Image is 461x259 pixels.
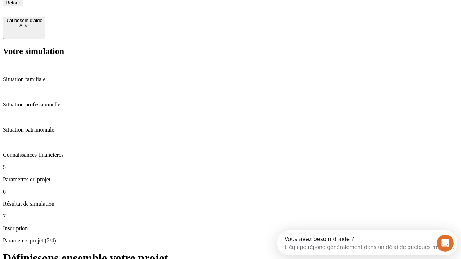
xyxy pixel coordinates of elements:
h2: Votre simulation [3,46,458,56]
p: Situation professionnelle [3,101,458,108]
div: J’ai besoin d'aide [6,18,42,23]
p: 6 [3,188,458,195]
p: Résultat de simulation [3,201,458,207]
div: L’équipe répond généralement dans un délai de quelques minutes. [8,12,177,19]
p: 7 [3,213,458,219]
p: Situation familiale [3,76,458,83]
p: Situation patrimoniale [3,127,458,133]
iframe: Intercom live chat discovery launcher [277,230,457,255]
p: Paramètres projet (2/4) [3,237,458,244]
p: Paramètres du projet [3,176,458,183]
p: Connaissances financières [3,152,458,158]
div: Vous avez besoin d’aide ? [8,6,177,12]
div: Ouvrir le Messenger Intercom [3,3,198,23]
button: J’ai besoin d'aideAide [3,17,45,39]
p: Inscription [3,225,458,232]
p: 5 [3,164,458,171]
div: Aide [6,23,42,28]
iframe: Intercom live chat [437,235,454,252]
